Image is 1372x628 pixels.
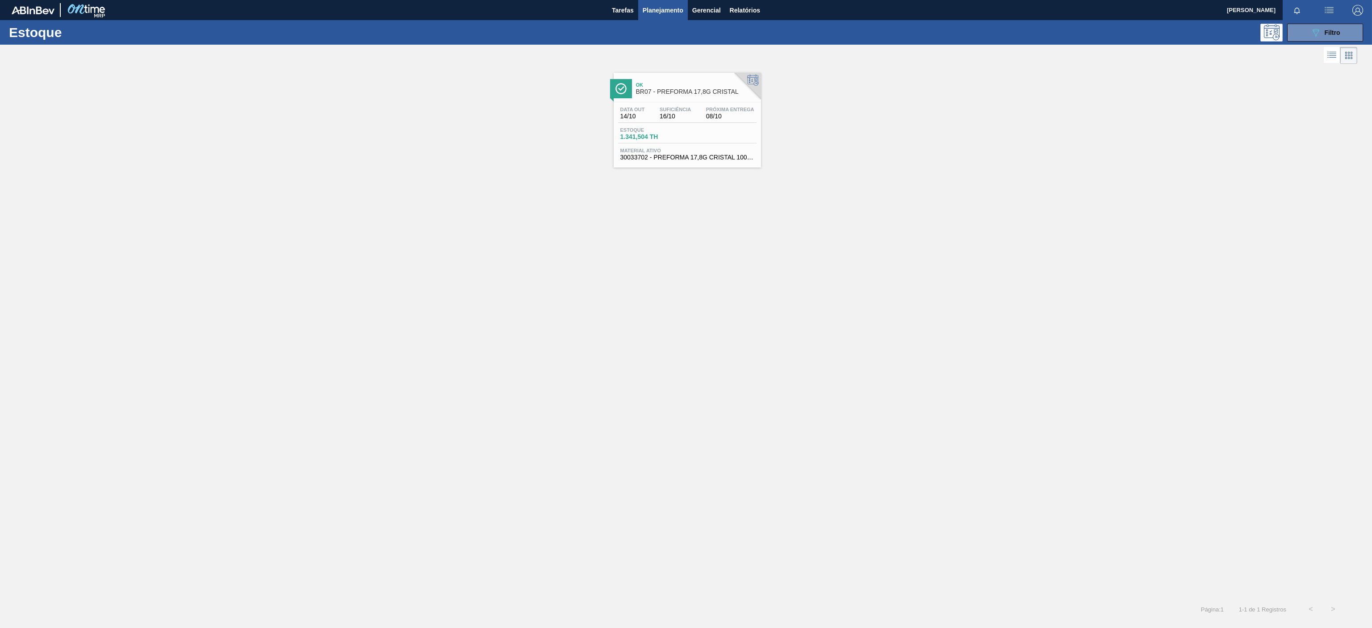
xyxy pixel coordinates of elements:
[706,113,754,120] span: 08/10
[1287,24,1363,42] button: Filtro
[620,107,645,112] span: Data out
[660,107,691,112] span: Suficiência
[1340,47,1357,64] div: Visão em Cards
[1322,598,1344,620] button: >
[607,66,765,167] a: ÍconeOkBR07 - PREFORMA 17,8G CRISTALData out14/10Suficiência16/10Próxima Entrega08/10Estoque1.341...
[636,82,757,88] span: Ok
[1283,4,1311,17] button: Notificações
[1201,606,1224,613] span: Página : 1
[1300,598,1322,620] button: <
[1260,24,1283,42] div: Pogramando: nenhum usuário selecionado
[1324,5,1334,16] img: userActions
[692,5,721,16] span: Gerencial
[1237,606,1286,613] span: 1 - 1 de 1 Registros
[636,88,757,95] span: BR07 - PREFORMA 17,8G CRISTAL
[1325,29,1340,36] span: Filtro
[12,6,54,14] img: TNhmsLtSVTkK8tSr43FrP2fwEKptu5GPRR3wAAAABJRU5ErkJggg==
[706,107,754,112] span: Próxima Entrega
[1324,47,1340,64] div: Visão em Lista
[615,83,627,94] img: Ícone
[620,154,754,161] span: 30033702 - PREFORMA 17,8G CRISTAL 100% RECICLADA
[9,27,151,38] h1: Estoque
[620,148,754,153] span: Material ativo
[1352,5,1363,16] img: Logout
[620,134,683,140] span: 1.341,504 TH
[660,113,691,120] span: 16/10
[612,5,634,16] span: Tarefas
[620,127,683,133] span: Estoque
[620,113,645,120] span: 14/10
[643,5,683,16] span: Planejamento
[730,5,760,16] span: Relatórios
